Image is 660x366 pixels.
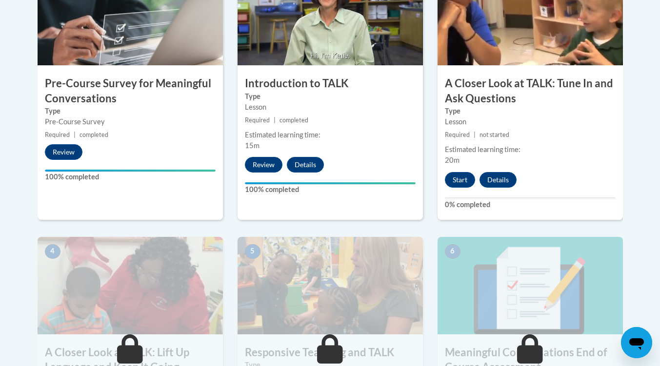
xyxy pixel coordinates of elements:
[287,157,324,173] button: Details
[445,144,616,155] div: Estimated learning time:
[45,116,216,127] div: Pre-Course Survey
[38,237,223,334] img: Course Image
[480,131,509,138] span: not started
[45,172,216,182] label: 100% completed
[445,106,616,116] label: Type
[621,327,652,358] iframe: Button to launch messaging window
[445,244,460,259] span: 6
[245,184,416,195] label: 100% completed
[45,106,216,116] label: Type
[445,156,460,164] span: 20m
[245,182,416,184] div: Your progress
[245,141,260,150] span: 15m
[238,237,423,334] img: Course Image
[474,131,476,138] span: |
[438,237,623,334] img: Course Image
[45,131,70,138] span: Required
[245,91,416,102] label: Type
[245,130,416,140] div: Estimated learning time:
[445,131,470,138] span: Required
[80,131,108,138] span: completed
[445,199,616,210] label: 0% completed
[274,116,276,124] span: |
[45,244,60,259] span: 4
[445,116,616,127] div: Lesson
[245,157,282,173] button: Review
[74,131,76,138] span: |
[438,76,623,106] h3: A Closer Look at TALK: Tune In and Ask Questions
[238,345,423,360] h3: Responsive Teaching and TALK
[245,116,270,124] span: Required
[245,244,260,259] span: 5
[38,76,223,106] h3: Pre-Course Survey for Meaningful Conversations
[45,170,216,172] div: Your progress
[480,172,517,188] button: Details
[245,102,416,113] div: Lesson
[445,172,475,188] button: Start
[238,76,423,91] h3: Introduction to TALK
[280,116,308,124] span: completed
[45,144,82,160] button: Review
